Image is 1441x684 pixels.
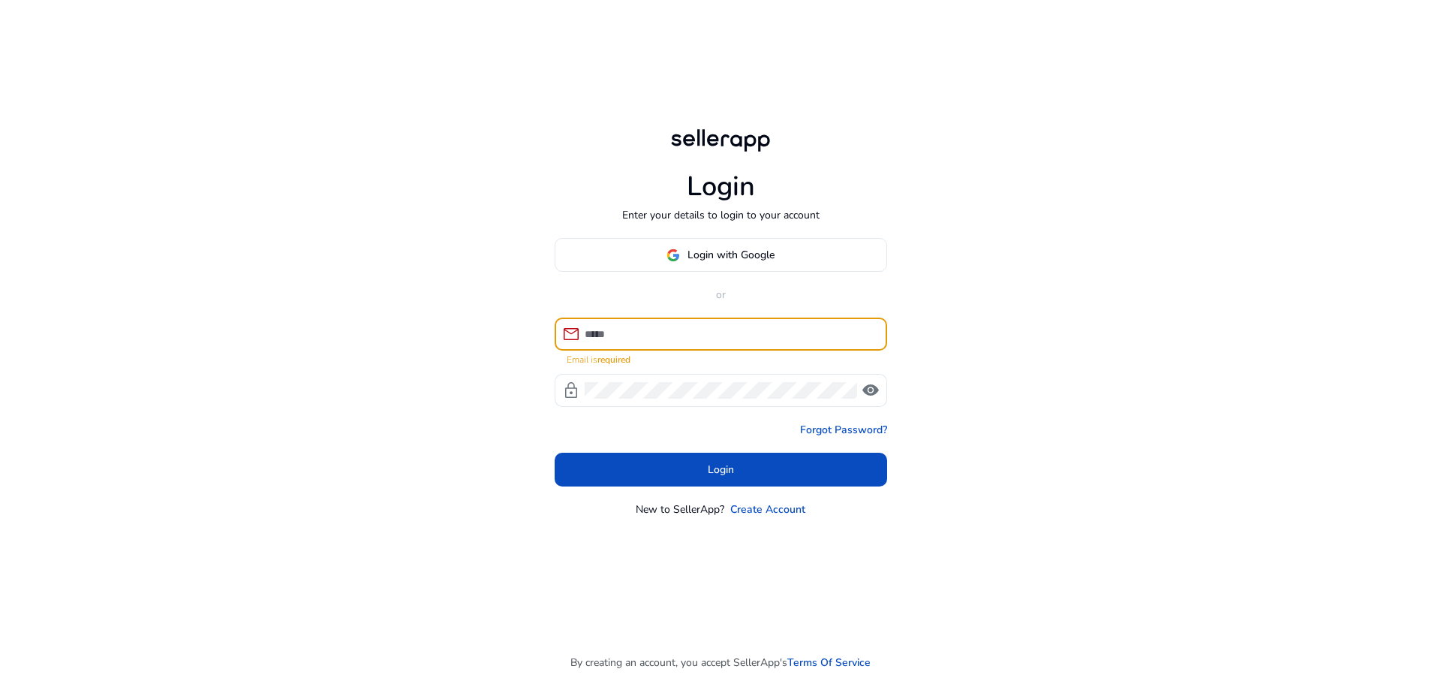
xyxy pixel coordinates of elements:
[730,502,805,517] a: Create Account
[562,325,580,343] span: mail
[708,462,734,478] span: Login
[636,502,724,517] p: New to SellerApp?
[555,238,887,272] button: Login with Google
[687,247,775,263] span: Login with Google
[622,207,820,223] p: Enter your details to login to your account
[862,381,880,399] span: visibility
[800,422,887,438] a: Forgot Password?
[555,287,887,303] p: or
[687,170,755,203] h1: Login
[597,354,630,366] strong: required
[787,655,871,670] a: Terms Of Service
[666,249,680,262] img: google-logo.svg
[567,351,875,366] mat-error: Email is
[562,381,580,399] span: lock
[555,453,887,487] button: Login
